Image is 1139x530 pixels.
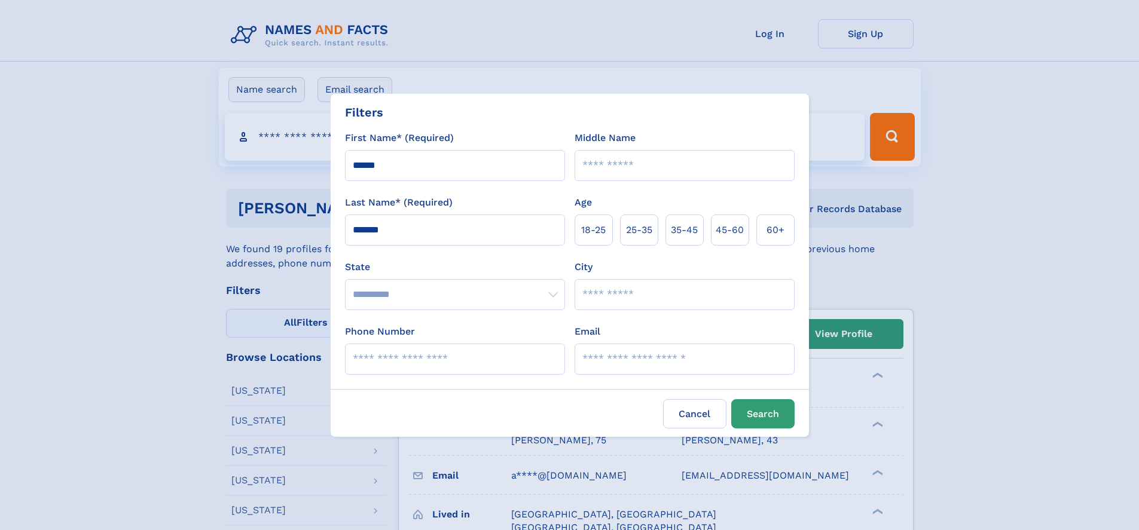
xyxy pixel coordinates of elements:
label: Phone Number [345,324,415,339]
label: State [345,260,565,274]
button: Search [731,399,795,428]
label: Email [575,324,600,339]
span: 45‑60 [716,223,744,237]
label: Cancel [663,399,726,428]
span: 25‑35 [626,223,652,237]
span: 35‑45 [671,223,698,237]
span: 60+ [767,223,784,237]
label: City [575,260,593,274]
label: Middle Name [575,131,636,145]
label: Last Name* (Required) [345,195,453,210]
label: Age [575,195,592,210]
label: First Name* (Required) [345,131,454,145]
span: 18‑25 [581,223,606,237]
div: Filters [345,103,383,121]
